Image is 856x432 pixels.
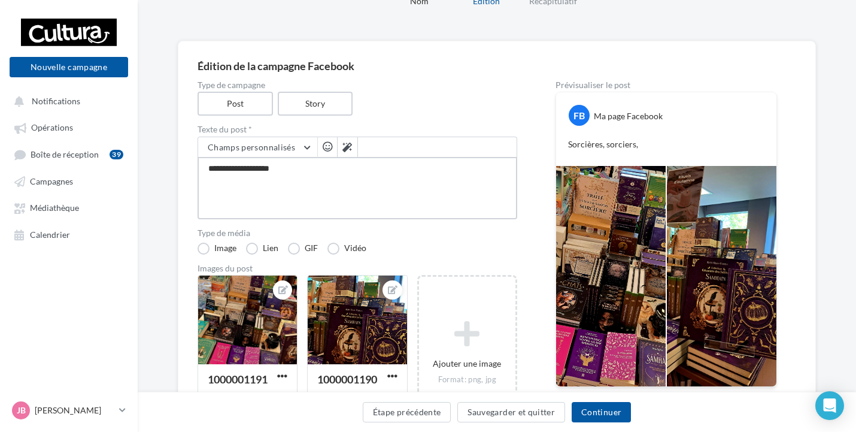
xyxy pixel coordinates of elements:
[815,391,844,420] div: Open Intercom Messenger
[568,138,764,150] p: Sorcières, sorciers,
[457,402,565,422] button: Sauvegarder et quitter
[7,90,126,111] button: Notifications
[317,373,377,386] div: 1000001190
[198,137,317,158] button: Champs personnalisés
[556,81,777,89] div: Prévisualiser le post
[10,57,128,77] button: Nouvelle campagne
[327,243,366,255] label: Vidéo
[208,373,268,386] div: 1000001191
[31,149,99,159] span: Boîte de réception
[30,203,79,213] span: Médiathèque
[198,125,517,134] label: Texte du post *
[198,92,273,116] label: Post
[198,229,517,237] label: Type de média
[30,176,73,186] span: Campagnes
[7,223,130,245] a: Calendrier
[30,229,70,240] span: Calendrier
[198,61,796,71] div: Édition de la campagne Facebook
[10,399,128,422] a: JB [PERSON_NAME]
[198,243,236,255] label: Image
[288,243,318,255] label: GIF
[278,92,353,116] label: Story
[7,143,130,165] a: Boîte de réception39
[198,81,517,89] label: Type de campagne
[110,150,123,159] div: 39
[31,123,73,133] span: Opérations
[208,142,295,152] span: Champs personnalisés
[363,402,451,422] button: Étape précédente
[572,402,631,422] button: Continuer
[569,105,590,126] div: FB
[35,404,114,416] p: [PERSON_NAME]
[32,96,80,106] span: Notifications
[594,110,663,122] div: Ma page Facebook
[198,264,517,273] div: Images du post
[7,170,130,192] a: Campagnes
[7,116,130,138] a: Opérations
[556,387,777,403] div: La prévisualisation est non-contractuelle
[246,243,278,255] label: Lien
[17,404,26,416] span: JB
[7,197,130,218] a: Médiathèque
